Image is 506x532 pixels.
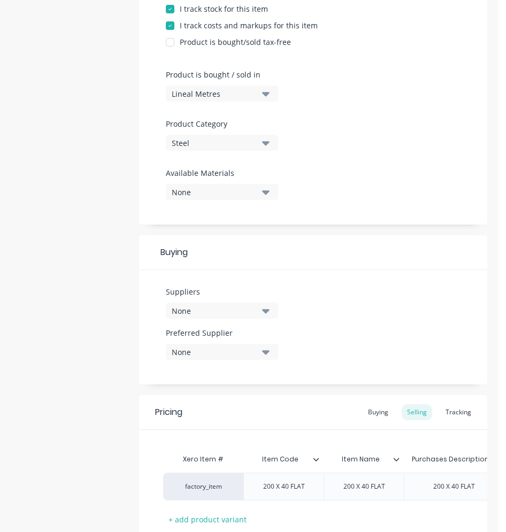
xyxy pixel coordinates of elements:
[243,449,324,470] div: Item Code
[425,480,484,494] div: 200 X 40 FLAT
[180,36,291,48] div: Product is bought/sold tax-free
[243,446,317,473] div: Item Code
[172,137,257,149] div: Steel
[363,404,394,420] div: Buying
[180,3,268,14] div: I track stock for this item
[255,480,313,494] div: 200 X 40 FLAT
[172,346,257,358] div: None
[166,167,278,179] label: Available Materials
[172,88,257,99] div: Lineal Metres
[335,480,394,494] div: 200 X 40 FLAT
[404,446,497,473] div: Purchases Description
[324,449,404,470] div: Item Name
[166,69,273,80] label: Product is bought / sold in
[174,482,233,491] div: factory_item
[404,449,504,470] div: Purchases Description
[166,184,278,200] button: None
[139,235,487,270] div: Buying
[166,135,278,151] button: Steel
[166,344,278,360] button: None
[172,305,257,317] div: None
[166,286,278,297] label: Suppliers
[166,86,278,102] button: Lineal Metres
[155,406,182,419] div: Pricing
[166,303,278,319] button: None
[163,511,252,528] div: + add product variant
[166,327,278,338] label: Preferred Supplier
[402,404,432,420] div: Selling
[440,404,477,420] div: Tracking
[172,187,257,198] div: None
[166,118,273,129] label: Product Category
[324,446,397,473] div: Item Name
[180,20,318,31] div: I track costs and markups for this item
[163,449,243,470] div: Xero Item #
